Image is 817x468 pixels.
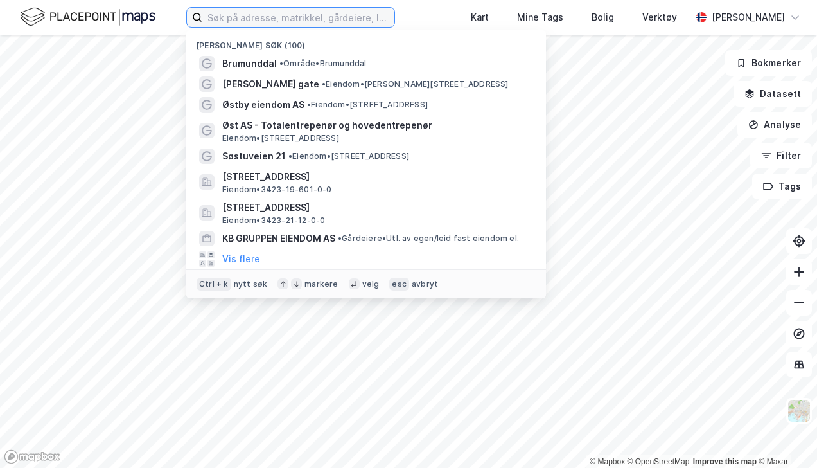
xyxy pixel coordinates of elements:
button: Vis flere [222,251,260,267]
span: [PERSON_NAME] gate [222,76,319,92]
button: Filter [750,143,812,168]
button: Tags [752,174,812,199]
input: Søk på adresse, matrikkel, gårdeiere, leietakere eller personer [202,8,394,27]
span: • [288,151,292,161]
div: Verktøy [642,10,677,25]
span: Eiendom • 3423-19-601-0-0 [222,184,332,195]
iframe: Chat Widget [753,406,817,468]
span: Østby eiendom AS [222,97,304,113]
div: [PERSON_NAME] søk (100) [186,30,546,53]
div: Ctrl + k [197,278,231,291]
div: markere [304,279,338,289]
div: avbryt [412,279,438,289]
span: Øst AS - Totalentrepenør og hovedentrepenør [222,118,531,133]
span: KB GRUPPEN EIENDOM AS [222,231,335,246]
a: Mapbox homepage [4,449,60,464]
button: Analyse [737,112,812,138]
div: esc [389,278,409,291]
span: Eiendom • [STREET_ADDRESS] [222,133,339,143]
a: Mapbox [590,457,625,466]
span: Søstuveien 21 [222,148,286,164]
div: [PERSON_NAME] [712,10,785,25]
span: Eiendom • 3423-21-12-0-0 [222,215,325,226]
div: Kart [471,10,489,25]
span: • [279,59,283,68]
span: [STREET_ADDRESS] [222,169,531,184]
div: velg [362,279,380,289]
div: Bolig [592,10,614,25]
button: Bokmerker [725,50,812,76]
img: logo.f888ab2527a4732fd821a326f86c7f29.svg [21,6,155,28]
span: Gårdeiere • Utl. av egen/leid fast eiendom el. [338,233,519,244]
span: • [307,100,311,109]
span: Eiendom • [PERSON_NAME][STREET_ADDRESS] [322,79,509,89]
a: Improve this map [693,457,757,466]
div: Kontrollprogram for chat [753,406,817,468]
span: • [322,79,326,89]
span: Område • Brumunddal [279,59,367,69]
span: • [338,233,342,243]
span: Brumunddal [222,56,277,71]
div: Mine Tags [517,10,563,25]
span: Eiendom • [STREET_ADDRESS] [288,151,409,161]
span: [STREET_ADDRESS] [222,200,531,215]
a: OpenStreetMap [628,457,690,466]
div: nytt søk [234,279,268,289]
img: Z [787,399,811,423]
button: Datasett [734,81,812,107]
span: Eiendom • [STREET_ADDRESS] [307,100,428,110]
